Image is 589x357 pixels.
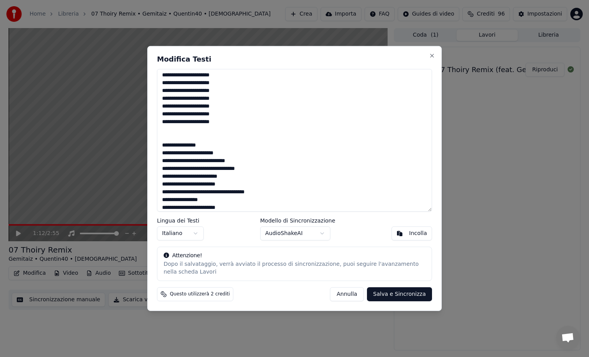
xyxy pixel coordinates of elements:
[367,287,432,301] button: Salva e Sincronizza
[170,291,230,297] span: Questo utilizzerà 2 crediti
[164,260,425,276] div: Dopo il salvataggio, verrà avviato il processo di sincronizzazione, puoi seguire l'avanzamento ne...
[391,226,432,240] button: Incolla
[157,56,432,63] h2: Modifica Testi
[164,252,425,260] div: Attenzione!
[157,218,204,223] label: Lingua dei Testi
[409,230,427,237] div: Incolla
[260,218,335,223] label: Modello di Sincronizzazione
[330,287,364,301] button: Annulla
